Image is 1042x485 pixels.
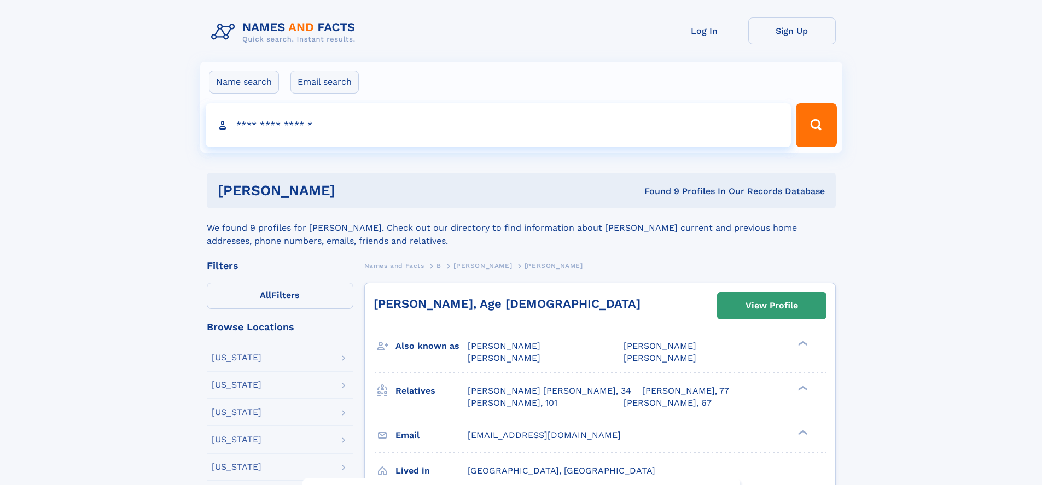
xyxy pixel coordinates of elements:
[624,353,696,363] span: [PERSON_NAME]
[395,337,468,355] h3: Also known as
[212,463,261,471] div: [US_STATE]
[718,293,826,319] a: View Profile
[468,465,655,476] span: [GEOGRAPHIC_DATA], [GEOGRAPHIC_DATA]
[212,408,261,417] div: [US_STATE]
[624,397,712,409] a: [PERSON_NAME], 67
[453,262,512,270] span: [PERSON_NAME]
[436,259,441,272] a: B
[374,297,641,311] a: [PERSON_NAME], Age [DEMOGRAPHIC_DATA]
[206,103,791,147] input: search input
[207,283,353,309] label: Filters
[212,381,261,389] div: [US_STATE]
[468,397,557,409] a: [PERSON_NAME], 101
[207,322,353,332] div: Browse Locations
[209,71,279,94] label: Name search
[795,340,808,347] div: ❯
[661,17,748,44] a: Log In
[212,435,261,444] div: [US_STATE]
[364,259,424,272] a: Names and Facts
[468,385,631,397] a: [PERSON_NAME] [PERSON_NAME], 34
[395,426,468,445] h3: Email
[207,261,353,271] div: Filters
[260,290,271,300] span: All
[207,17,364,47] img: Logo Names and Facts
[395,382,468,400] h3: Relatives
[748,17,836,44] a: Sign Up
[290,71,359,94] label: Email search
[796,103,836,147] button: Search Button
[395,461,468,480] h3: Lived in
[453,259,512,272] a: [PERSON_NAME]
[468,430,621,440] span: [EMAIL_ADDRESS][DOMAIN_NAME]
[746,293,798,318] div: View Profile
[624,341,696,351] span: [PERSON_NAME]
[490,185,825,197] div: Found 9 Profiles In Our Records Database
[218,184,490,197] h1: [PERSON_NAME]
[642,385,729,397] a: [PERSON_NAME], 77
[436,262,441,270] span: B
[468,353,540,363] span: [PERSON_NAME]
[212,353,261,362] div: [US_STATE]
[207,208,836,248] div: We found 9 profiles for [PERSON_NAME]. Check out our directory to find information about [PERSON_...
[468,341,540,351] span: [PERSON_NAME]
[525,262,583,270] span: [PERSON_NAME]
[795,384,808,391] div: ❯
[795,429,808,436] div: ❯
